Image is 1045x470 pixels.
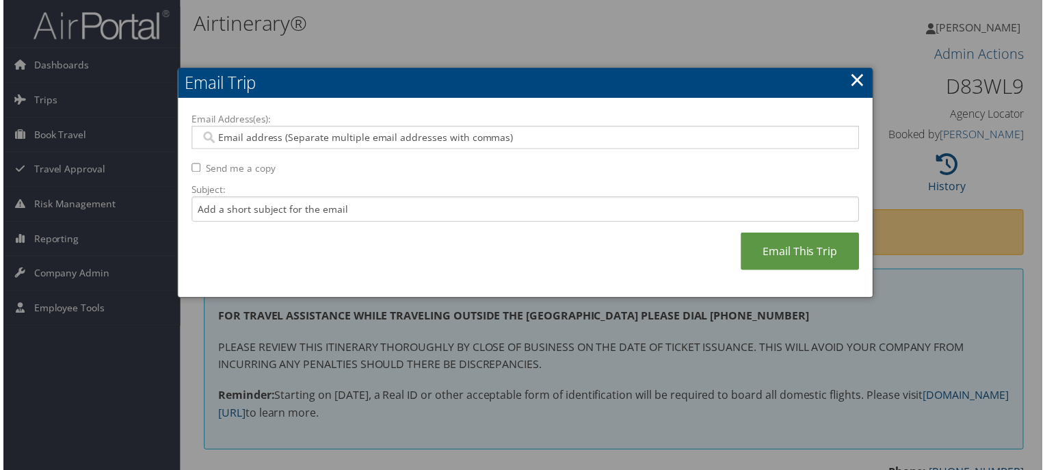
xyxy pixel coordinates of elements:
[189,113,861,127] label: Email Address(es):
[189,184,861,198] label: Subject:
[742,234,861,272] a: Email This Trip
[198,131,852,145] input: Email address (Separate multiple email addresses with commas)
[204,163,274,177] label: Send me a copy
[189,198,861,223] input: Add a short subject for the email
[851,66,867,94] a: ×
[176,68,875,99] h2: Email Trip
